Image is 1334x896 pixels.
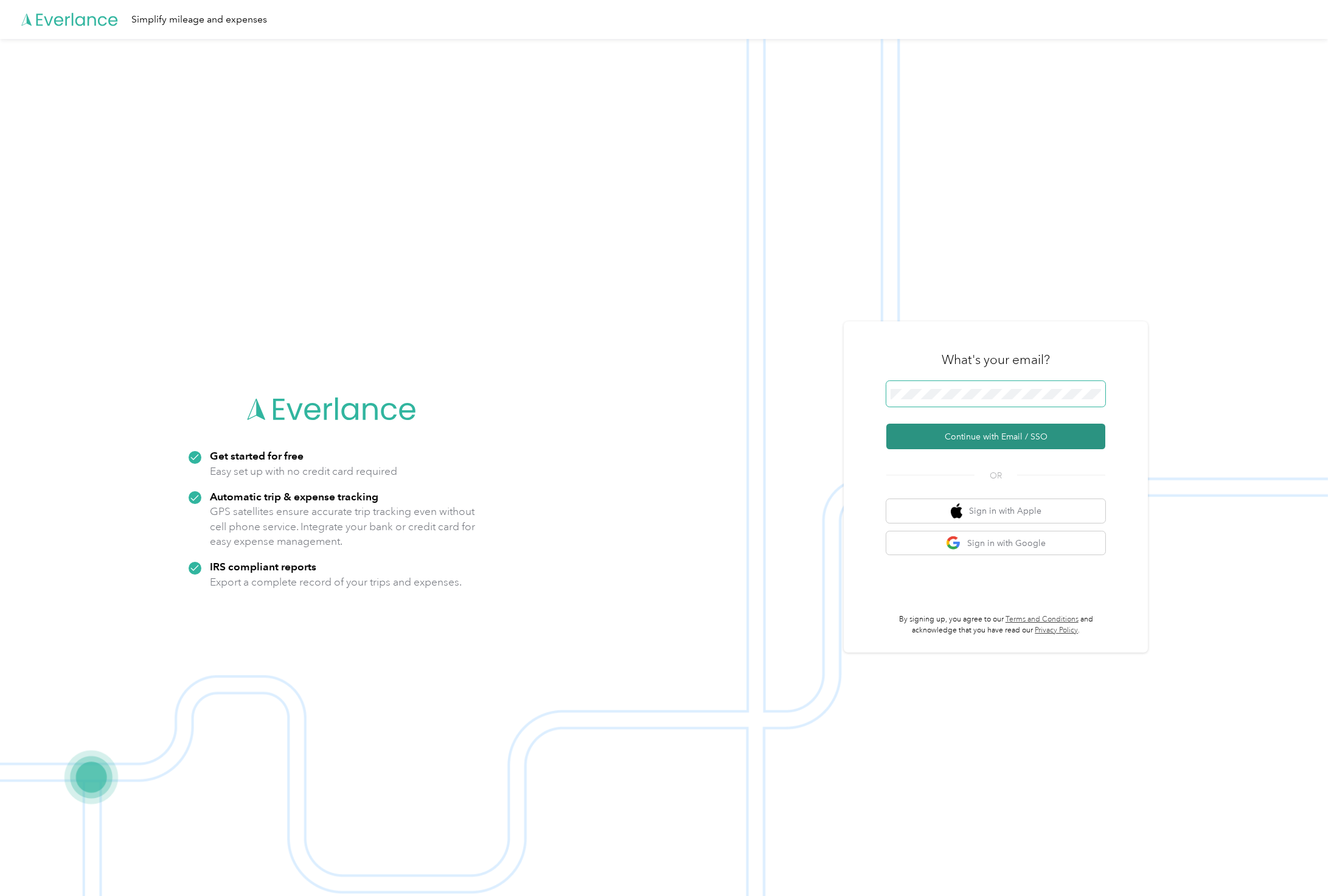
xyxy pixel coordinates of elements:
div: Simplify mileage and expenses [131,12,267,27]
p: Easy set up with no credit card required [210,464,397,479]
button: google logoSign in with Google [886,531,1105,555]
h3: What's your email? [942,351,1050,368]
strong: Automatic trip & expense tracking [210,490,378,503]
button: Continue with Email / SSO [886,424,1105,449]
a: Privacy Policy [1035,626,1078,635]
span: OR [974,469,1017,482]
button: apple logoSign in with Apple [886,499,1105,523]
img: google logo [946,536,961,551]
p: GPS satellites ensure accurate trip tracking even without cell phone service. Integrate your bank... [210,504,476,549]
p: Export a complete record of your trips and expenses. [210,575,462,590]
a: Terms and Conditions [1006,615,1079,624]
img: apple logo [951,503,963,519]
strong: IRS compliant reports [210,560,316,573]
strong: Get started for free [210,449,304,462]
p: By signing up, you agree to our and acknowledge that you have read our . [886,614,1105,635]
